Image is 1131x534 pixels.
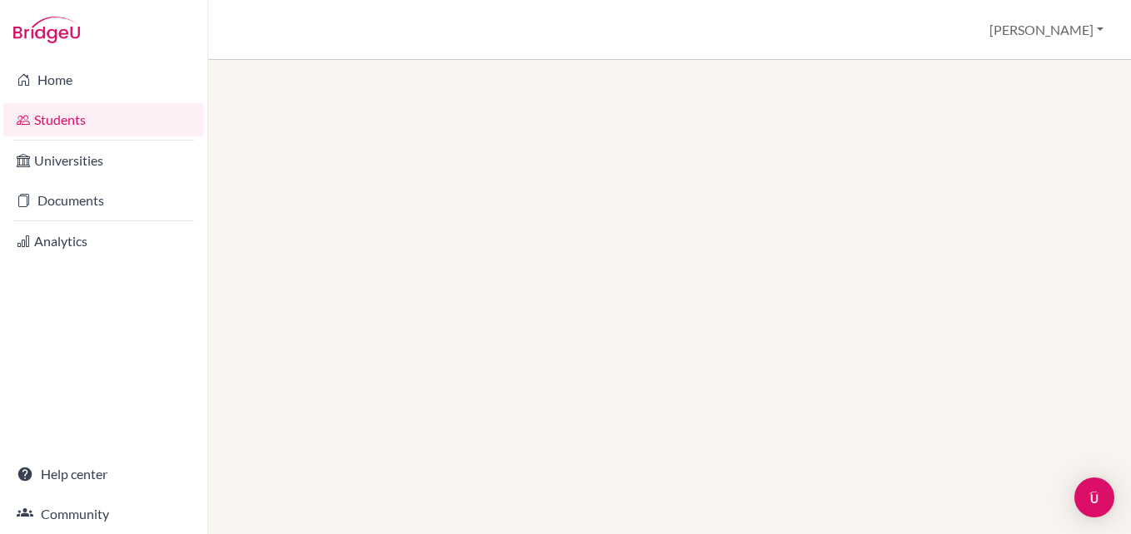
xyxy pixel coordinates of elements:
a: Analytics [3,225,204,258]
a: Documents [3,184,204,217]
div: Open Intercom Messenger [1074,477,1114,517]
img: Bridge-U [13,17,80,43]
button: [PERSON_NAME] [982,14,1111,46]
a: Students [3,103,204,136]
a: Home [3,63,204,96]
a: Universities [3,144,204,177]
a: Help center [3,457,204,491]
a: Community [3,497,204,531]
